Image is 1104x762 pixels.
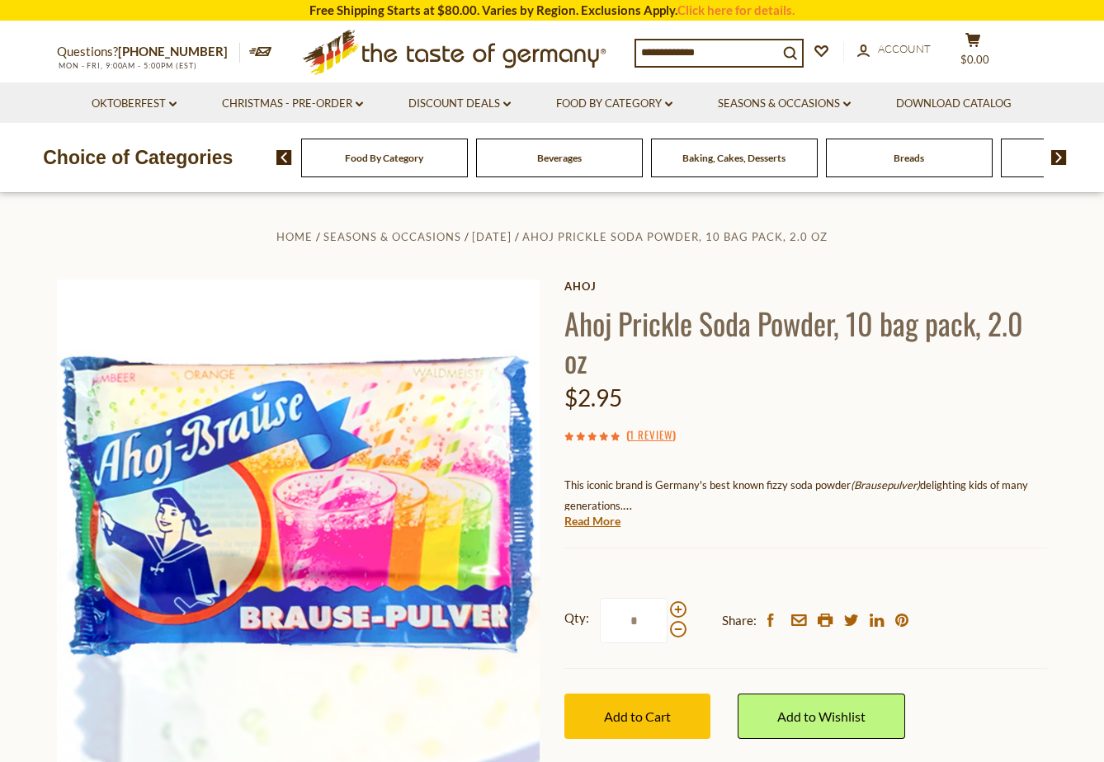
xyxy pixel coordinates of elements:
button: $0.00 [948,32,998,73]
a: 1 Review [630,426,672,444]
img: next arrow [1051,150,1067,165]
a: Click here for details. [677,2,795,17]
img: Ahoj Prickle Soda Powder, 10 bag pack, 2.0 oz [57,280,540,762]
a: Seasons & Occasions [718,95,851,113]
p: Questions? [57,41,240,63]
a: Oktoberfest [92,95,177,113]
a: Home [276,230,313,243]
a: [PHONE_NUMBER] [118,44,228,59]
a: Food By Category [345,152,423,164]
a: Read More [564,513,620,529]
a: Christmas - PRE-ORDER [222,95,363,113]
em: (Brausepulver) [851,478,920,492]
button: Add to Cart [564,694,710,739]
a: Breads [894,152,924,164]
a: Beverages [537,152,582,164]
span: Share: [722,610,757,631]
span: ( ) [626,426,676,443]
a: Seasons & Occasions [323,230,461,243]
h1: Ahoj Prickle Soda Powder, 10 bag pack, 2.0 oz [564,304,1047,379]
a: Download Catalog [896,95,1012,113]
span: Account [878,42,931,55]
a: Account [857,40,931,59]
span: Add to Cart [604,708,671,724]
input: Qty: [600,598,668,643]
strong: Qty: [564,608,589,628]
img: previous arrow [276,150,292,165]
span: $2.95 [564,383,622,412]
a: Ahoj [564,280,1047,293]
a: Baking, Cakes, Desserts [682,152,786,164]
a: Discount Deals [408,95,511,113]
span: MON - FRI, 9:00AM - 5:00PM (EST) [57,61,197,70]
span: This iconic brand is Germany's best known fizzy soda powder delighting kids of many generations. [564,478,1028,512]
a: Ahoj Prickle Soda Powder, 10 bag pack, 2.0 oz [522,230,828,243]
a: [DATE] [472,230,512,243]
span: $0.00 [960,53,989,66]
a: Add to Wishlist [738,694,905,739]
a: Food By Category [556,95,672,113]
